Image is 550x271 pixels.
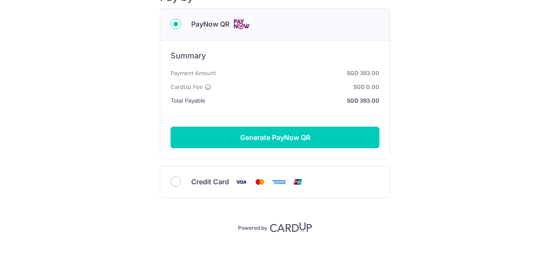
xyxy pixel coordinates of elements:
[209,95,379,106] strong: SGD 393.00
[215,82,379,92] strong: SGD 0.00
[171,95,205,106] span: Total Payable
[191,19,229,29] span: PayNow QR
[171,177,379,187] div: Credit Card Visa Mastercard American Express Union Pay
[233,19,250,30] img: Cards logo
[270,222,312,232] img: CardUp
[171,51,379,61] h6: Summary
[171,82,203,92] span: CardUp Fee
[289,177,306,187] img: Union Pay
[232,177,250,187] img: Visa
[191,177,229,187] span: Credit Card
[270,177,287,187] img: American Express
[171,68,216,78] span: Payment Amount
[251,177,269,187] img: Mastercard
[171,127,379,148] button: Generate PayNow QR
[238,223,267,231] p: Powered by
[219,68,379,78] strong: SGD 393.00
[171,19,379,30] div: PayNow QR Cards logo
